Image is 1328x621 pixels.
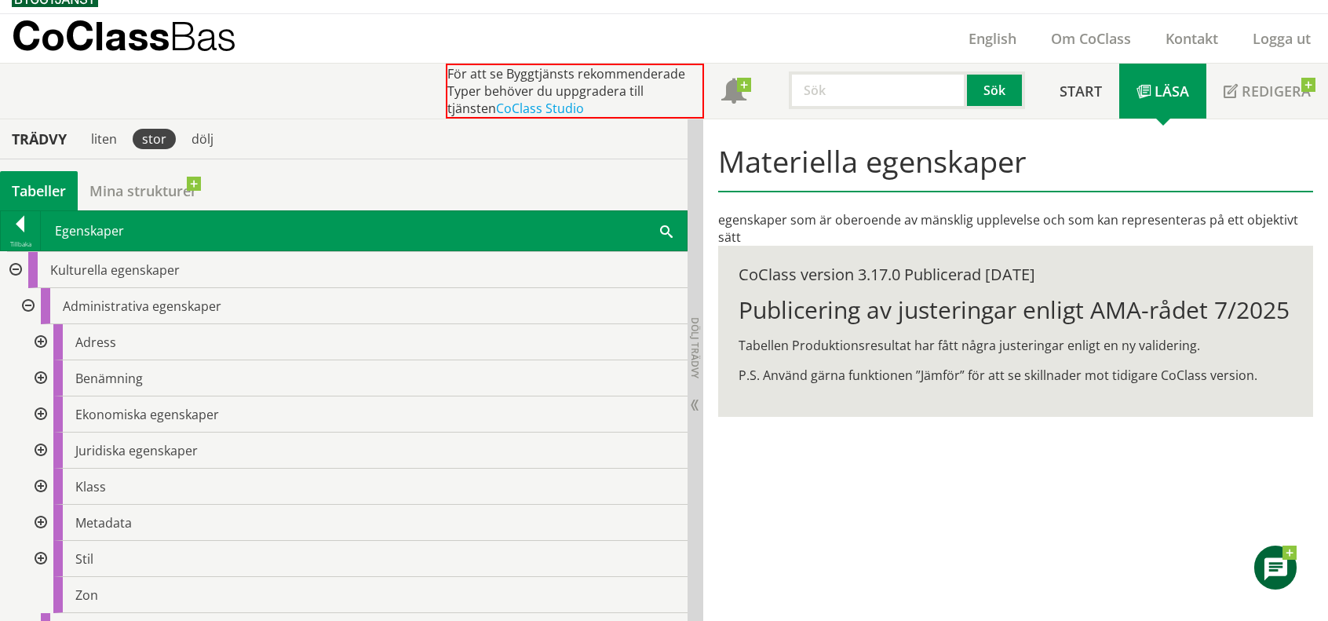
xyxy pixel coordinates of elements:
span: Start [1060,82,1102,100]
div: CoClass version 3.17.0 Publicerad [DATE] [739,266,1292,283]
span: Sök i tabellen [660,222,673,239]
a: Start [1042,64,1119,119]
span: Adress [75,334,116,351]
h1: Publicering av justeringar enligt AMA-rådet 7/2025 [739,296,1292,324]
span: Administrativa egenskaper [63,298,221,315]
span: Kulturella egenskaper [50,261,180,279]
span: Stil [75,550,93,568]
span: Metadata [75,514,132,532]
div: Egenskaper [41,211,687,250]
div: liten [82,129,126,149]
a: Kontakt [1148,29,1235,48]
p: P.S. Använd gärna funktionen ”Jämför” för att se skillnader mot tidigare CoClass version. [739,367,1292,384]
div: För att se Byggtjänsts rekommenderade Typer behöver du uppgradera till tjänsten [446,64,704,119]
a: Redigera [1206,64,1328,119]
span: Notifikationer [721,80,746,105]
input: Sök [789,71,967,109]
a: CoClassBas [12,14,270,63]
span: Zon [75,586,98,604]
p: Tabellen Produktionsresultat har fått några justeringar enligt en ny validering. [739,337,1292,354]
span: Ekonomiska egenskaper [75,406,219,423]
span: Dölj trädvy [688,317,702,378]
a: Mina strukturer [78,171,209,210]
div: Tillbaka [1,238,40,250]
span: Läsa [1155,82,1189,100]
div: egenskaper som är oberoende av mänsklig upplevelse och som kan representeras på ett objektivt sätt [718,211,1312,246]
span: Juridiska egenskaper [75,442,198,459]
span: Klass [75,478,106,495]
p: CoClass [12,27,236,45]
span: Bas [170,13,236,59]
a: CoClass Studio [496,100,584,117]
a: Logga ut [1235,29,1328,48]
button: Sök [967,71,1025,109]
div: Trädvy [3,130,75,148]
span: Redigera [1242,82,1311,100]
div: dölj [182,129,223,149]
a: Läsa [1119,64,1206,119]
div: stor [133,129,176,149]
a: English [951,29,1034,48]
h1: Materiella egenskaper [718,144,1312,192]
a: Om CoClass [1034,29,1148,48]
span: Benämning [75,370,143,387]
